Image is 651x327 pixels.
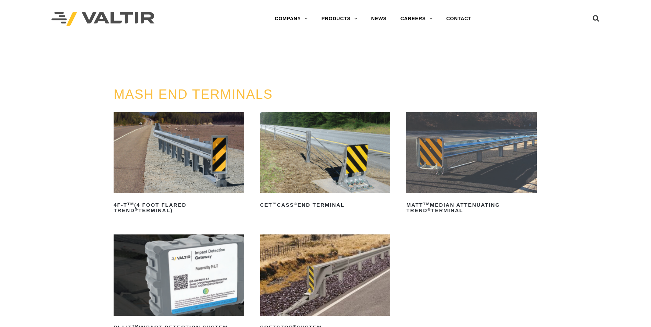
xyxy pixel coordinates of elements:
sup: TM [127,202,134,206]
a: CONTACT [440,12,478,26]
h2: MATT Median Attenuating TREND Terminal [406,199,537,216]
a: MATTTMMedian Attenuating TREND®Terminal [406,112,537,216]
sup: ™ [272,202,277,206]
img: Valtir [51,12,154,26]
a: CET™CASS®End Terminal [260,112,391,210]
a: 4F-TTM(4 Foot Flared TREND®Terminal) [114,112,244,216]
a: CAREERS [394,12,440,26]
a: COMPANY [268,12,315,26]
sup: TM [423,202,430,206]
a: NEWS [364,12,394,26]
sup: ® [135,207,138,211]
img: SoftStop System End Terminal [260,234,391,316]
a: MASH END TERMINALS [114,87,273,101]
h2: 4F-T (4 Foot Flared TREND Terminal) [114,199,244,216]
sup: ® [294,202,298,206]
a: PRODUCTS [315,12,364,26]
h2: CET CASS End Terminal [260,199,391,210]
sup: ® [428,207,431,211]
